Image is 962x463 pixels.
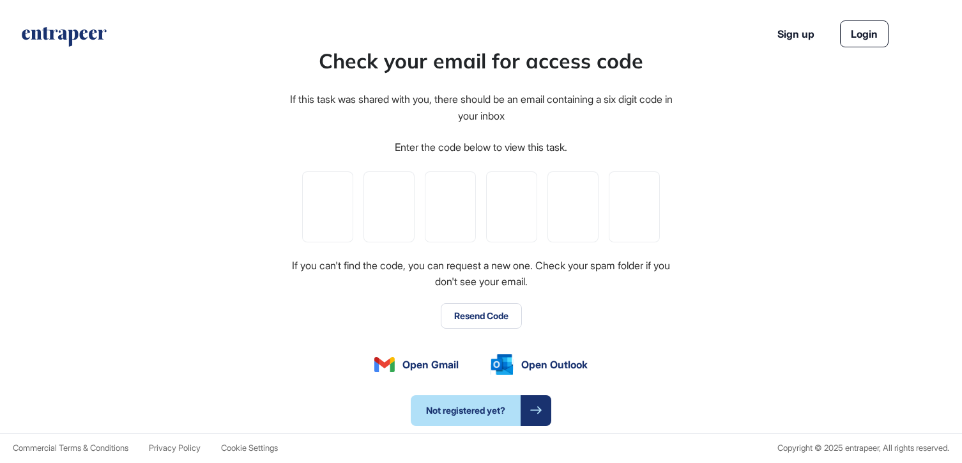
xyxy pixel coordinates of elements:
a: Open Gmail [374,357,459,372]
div: If you can't find the code, you can request a new one. Check your spam folder if you don't see yo... [288,258,674,290]
div: Enter the code below to view this task. [395,139,567,156]
span: Not registered yet? [411,395,521,426]
div: Copyright © 2025 entrapeer, All rights reserved. [777,443,949,453]
a: entrapeer-logo [20,27,108,51]
button: Resend Code [441,303,522,329]
span: Cookie Settings [221,443,278,453]
div: If this task was shared with you, there should be an email containing a six digit code in your inbox [288,91,674,124]
a: Not registered yet? [411,395,551,426]
a: Open Outlook [491,354,588,375]
span: Open Outlook [521,357,588,372]
a: Cookie Settings [221,443,278,453]
a: Privacy Policy [149,443,201,453]
a: Commercial Terms & Conditions [13,443,128,453]
a: Login [840,20,889,47]
a: Sign up [777,26,814,42]
span: Open Gmail [402,357,459,372]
